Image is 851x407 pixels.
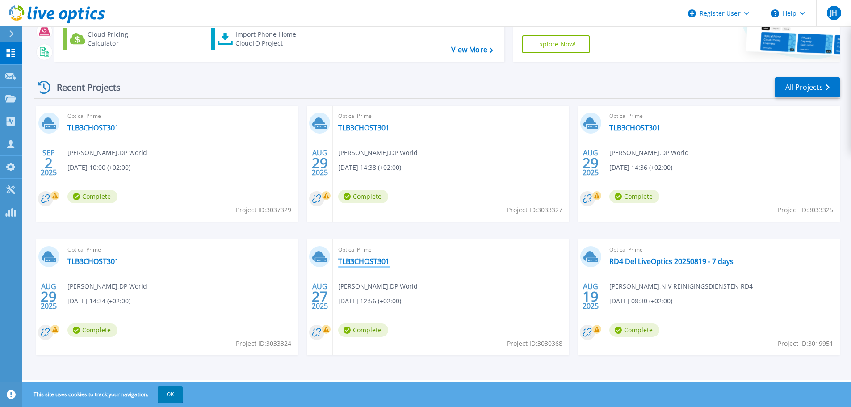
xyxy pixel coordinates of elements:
span: 27 [312,293,328,300]
span: [DATE] 10:00 (+02:00) [67,163,130,172]
span: 29 [312,159,328,167]
span: Optical Prime [338,245,563,255]
span: 19 [583,293,599,300]
a: TLB3CHOST301 [67,257,119,266]
span: Project ID: 3019951 [778,339,833,348]
span: Optical Prime [609,111,834,121]
span: [DATE] 08:30 (+02:00) [609,296,672,306]
span: [DATE] 14:36 (+02:00) [609,163,672,172]
span: [PERSON_NAME] , DP World [609,148,689,158]
span: Project ID: 3030368 [507,339,562,348]
span: Project ID: 3033325 [778,205,833,215]
span: [PERSON_NAME] , DP World [67,281,147,291]
span: [DATE] 12:56 (+02:00) [338,296,401,306]
div: Import Phone Home CloudIQ Project [235,30,305,48]
a: TLB3CHOST301 [67,123,119,132]
span: This site uses cookies to track your navigation. [25,386,183,403]
span: [PERSON_NAME] , DP World [338,148,418,158]
span: 29 [583,159,599,167]
span: Complete [67,190,117,203]
span: Optical Prime [67,111,293,121]
div: Cloud Pricing Calculator [88,30,159,48]
button: OK [158,386,183,403]
span: Complete [67,323,117,337]
div: AUG 2025 [582,147,599,179]
span: Optical Prime [338,111,563,121]
div: Recent Projects [34,76,133,98]
span: Project ID: 3037329 [236,205,291,215]
a: TLB3CHOST301 [338,257,390,266]
a: Cloud Pricing Calculator [63,28,163,50]
span: JH [830,9,837,17]
span: [PERSON_NAME] , DP World [338,281,418,291]
span: [DATE] 14:38 (+02:00) [338,163,401,172]
span: [PERSON_NAME] , N V REINIGINGSDIENSTEN RD4 [609,281,753,291]
span: Optical Prime [67,245,293,255]
span: Complete [338,190,388,203]
div: AUG 2025 [582,280,599,313]
span: [DATE] 14:34 (+02:00) [67,296,130,306]
a: Explore Now! [522,35,590,53]
div: AUG 2025 [40,280,57,313]
a: All Projects [775,77,840,97]
a: TLB3CHOST301 [609,123,661,132]
a: RD4 DellLiveOptics 20250819 - 7 days [609,257,734,266]
span: 29 [41,293,57,300]
span: Complete [609,190,659,203]
span: Project ID: 3033324 [236,339,291,348]
a: View More [451,46,493,54]
span: 2 [45,159,53,167]
span: Complete [609,323,659,337]
span: [PERSON_NAME] , DP World [67,148,147,158]
div: AUG 2025 [311,147,328,179]
span: Project ID: 3033327 [507,205,562,215]
span: Complete [338,323,388,337]
a: TLB3CHOST301 [338,123,390,132]
div: AUG 2025 [311,280,328,313]
div: SEP 2025 [40,147,57,179]
span: Optical Prime [609,245,834,255]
